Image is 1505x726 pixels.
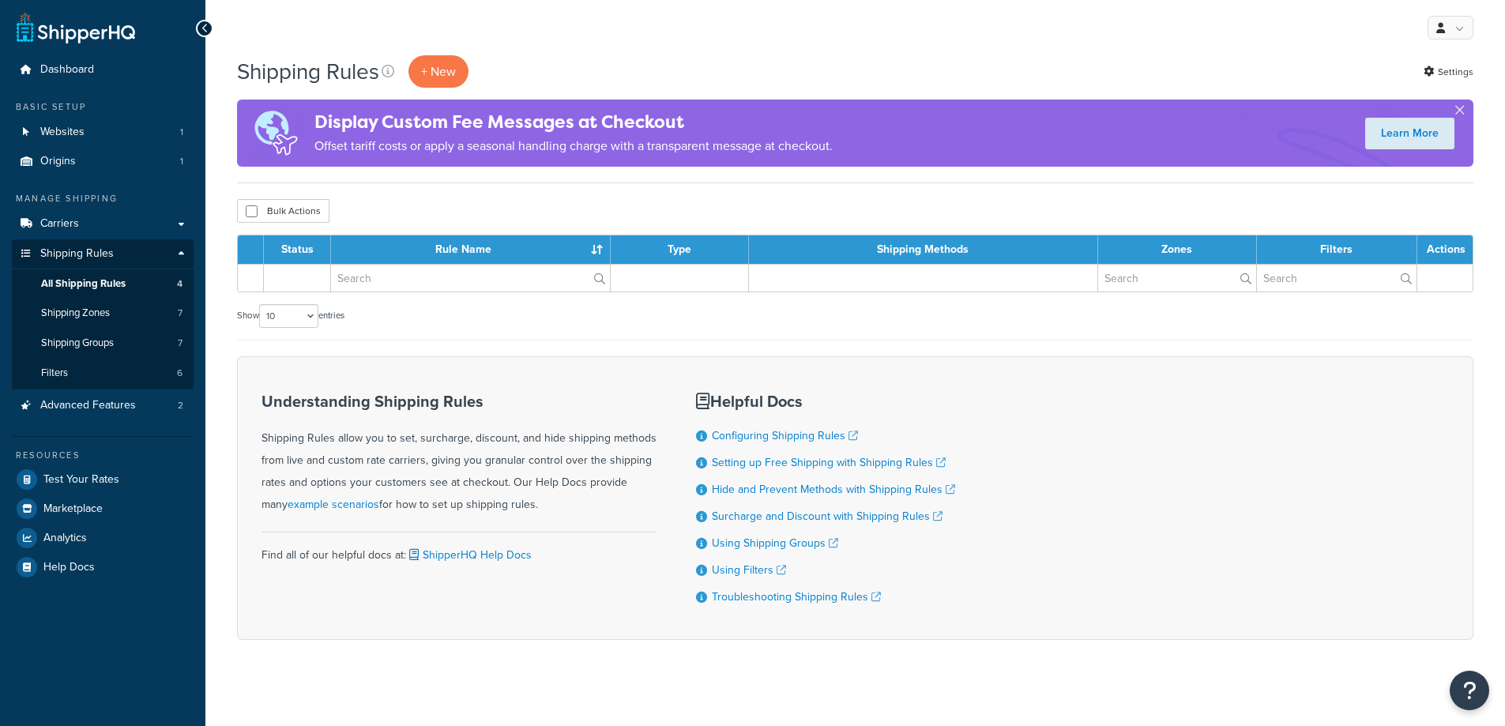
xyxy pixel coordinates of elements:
[12,55,194,85] a: Dashboard
[12,147,194,176] a: Origins 1
[1257,235,1417,264] th: Filters
[12,209,194,239] a: Carriers
[12,118,194,147] a: Websites 1
[261,393,657,516] div: Shipping Rules allow you to set, surcharge, discount, and hide shipping methods from live and cus...
[180,126,183,139] span: 1
[12,524,194,552] a: Analytics
[17,12,135,43] a: ShipperHQ Home
[178,399,183,412] span: 2
[12,299,194,328] a: Shipping Zones 7
[749,235,1098,264] th: Shipping Methods
[12,192,194,205] div: Manage Shipping
[40,126,85,139] span: Websites
[178,337,182,350] span: 7
[40,63,94,77] span: Dashboard
[712,562,786,578] a: Using Filters
[41,367,68,380] span: Filters
[177,367,182,380] span: 6
[41,337,114,350] span: Shipping Groups
[12,147,194,176] li: Origins
[1424,61,1473,83] a: Settings
[696,393,955,410] h3: Helpful Docs
[41,277,126,291] span: All Shipping Rules
[12,391,194,420] a: Advanced Features 2
[261,393,657,410] h3: Understanding Shipping Rules
[331,265,610,292] input: Search
[43,473,119,487] span: Test Your Rates
[264,235,331,264] th: Status
[712,481,955,498] a: Hide and Prevent Methods with Shipping Rules
[40,155,76,168] span: Origins
[1365,118,1454,149] a: Learn More
[12,329,194,358] li: Shipping Groups
[41,307,110,320] span: Shipping Zones
[12,100,194,114] div: Basic Setup
[261,532,657,566] div: Find all of our helpful docs at:
[43,561,95,574] span: Help Docs
[288,496,379,513] a: example scenarios
[180,155,183,168] span: 1
[12,553,194,581] a: Help Docs
[1417,235,1473,264] th: Actions
[12,118,194,147] li: Websites
[237,100,314,167] img: duties-banner-06bc72dcb5fe05cb3f9472aba00be2ae8eb53ab6f0d8bb03d382ba314ac3c341.png
[1098,235,1257,264] th: Zones
[40,247,114,261] span: Shipping Rules
[712,535,838,551] a: Using Shipping Groups
[12,391,194,420] li: Advanced Features
[712,589,881,605] a: Troubleshooting Shipping Rules
[1098,265,1256,292] input: Search
[40,217,79,231] span: Carriers
[712,454,946,471] a: Setting up Free Shipping with Shipping Rules
[331,235,611,264] th: Rule Name
[237,56,379,87] h1: Shipping Rules
[12,269,194,299] li: All Shipping Rules
[611,235,749,264] th: Type
[12,239,194,269] a: Shipping Rules
[314,135,833,157] p: Offset tariff costs or apply a seasonal handling charge with a transparent message at checkout.
[712,427,858,444] a: Configuring Shipping Rules
[178,307,182,320] span: 7
[12,239,194,389] li: Shipping Rules
[12,465,194,494] a: Test Your Rates
[712,508,943,525] a: Surcharge and Discount with Shipping Rules
[12,359,194,388] li: Filters
[314,109,833,135] h4: Display Custom Fee Messages at Checkout
[406,547,532,563] a: ShipperHQ Help Docs
[1450,671,1489,710] button: Open Resource Center
[12,269,194,299] a: All Shipping Rules 4
[12,329,194,358] a: Shipping Groups 7
[12,359,194,388] a: Filters 6
[43,532,87,545] span: Analytics
[43,502,103,516] span: Marketplace
[12,449,194,462] div: Resources
[177,277,182,291] span: 4
[12,299,194,328] li: Shipping Zones
[237,304,344,328] label: Show entries
[237,199,329,223] button: Bulk Actions
[12,495,194,523] a: Marketplace
[259,304,318,328] select: Showentries
[1257,265,1417,292] input: Search
[408,55,468,88] p: + New
[40,399,136,412] span: Advanced Features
